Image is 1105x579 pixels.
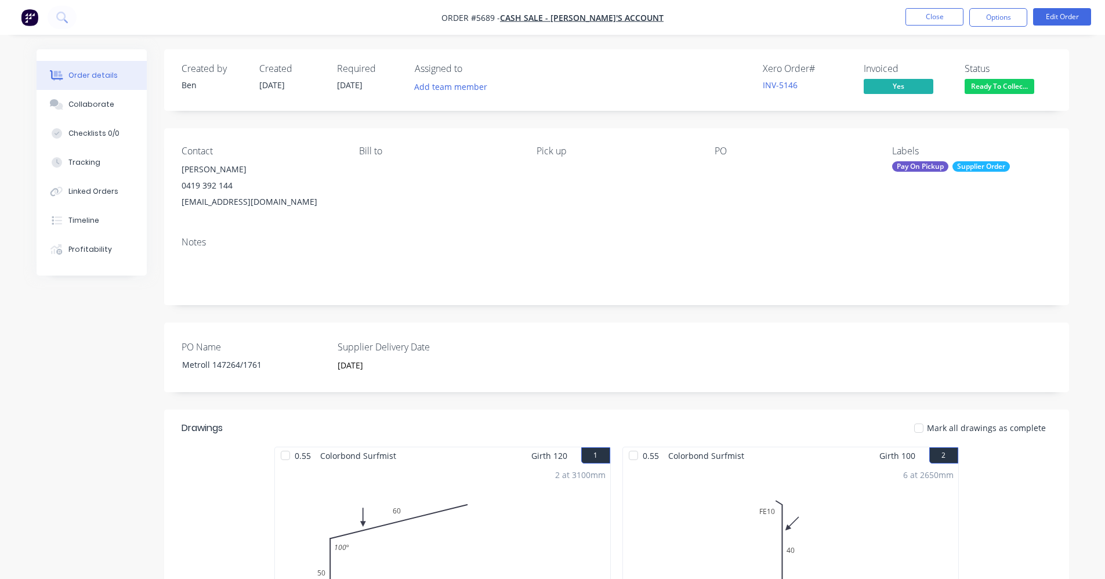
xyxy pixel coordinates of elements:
span: Order #5689 - [441,12,500,23]
div: Tracking [68,157,100,168]
span: Colorbond Surfmist [664,447,749,464]
button: Timeline [37,206,147,235]
span: Girth 100 [879,447,915,464]
span: 0.55 [290,447,316,464]
div: Labels [892,146,1051,157]
span: Ready To Collec... [965,79,1034,93]
div: Notes [182,237,1052,248]
div: Status [965,63,1052,74]
button: 1 [581,447,610,464]
span: Yes [864,79,933,93]
div: Metroll 147264/1761 [173,356,318,373]
div: Pick up [537,146,695,157]
button: Tracking [37,148,147,177]
a: CASH SALE - [PERSON_NAME]'S ACCOUNT [500,12,664,23]
div: PO [715,146,874,157]
button: Checklists 0/0 [37,119,147,148]
div: Ben [182,79,245,91]
span: [DATE] [337,79,363,91]
span: 0.55 [638,447,664,464]
button: Order details [37,61,147,90]
span: Mark all drawings as complete [927,422,1046,434]
button: Add team member [415,79,494,95]
button: Add team member [408,79,493,95]
a: INV-5146 [763,79,798,91]
div: Timeline [68,215,99,226]
div: 2 at 3100mm [555,469,606,481]
div: [PERSON_NAME] [182,161,340,178]
label: PO Name [182,340,327,354]
div: Checklists 0/0 [68,128,119,139]
span: [DATE] [259,79,285,91]
div: Profitability [68,244,112,255]
div: Order details [68,70,118,81]
button: Ready To Collec... [965,79,1034,96]
input: Enter date [329,357,474,374]
div: Contact [182,146,340,157]
div: [PERSON_NAME]0419 392 144[EMAIL_ADDRESS][DOMAIN_NAME] [182,161,340,210]
div: Invoiced [864,63,951,74]
span: Girth 120 [531,447,567,464]
div: 6 at 2650mm [903,469,954,481]
button: Options [969,8,1027,27]
div: Created [259,63,323,74]
div: 0419 392 144 [182,178,340,194]
div: Assigned to [415,63,531,74]
div: Pay On Pickup [892,161,948,172]
div: Bill to [359,146,518,157]
div: Collaborate [68,99,114,110]
div: Required [337,63,401,74]
div: Drawings [182,421,223,435]
button: Collaborate [37,90,147,119]
button: Edit Order [1033,8,1091,26]
div: [EMAIL_ADDRESS][DOMAIN_NAME] [182,194,340,210]
div: Linked Orders [68,186,118,197]
button: 2 [929,447,958,464]
label: Supplier Delivery Date [338,340,483,354]
span: Colorbond Surfmist [316,447,401,464]
div: Supplier Order [952,161,1010,172]
button: Profitability [37,235,147,264]
button: Close [905,8,963,26]
img: Factory [21,9,38,26]
div: Created by [182,63,245,74]
div: Xero Order # [763,63,850,74]
button: Linked Orders [37,177,147,206]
